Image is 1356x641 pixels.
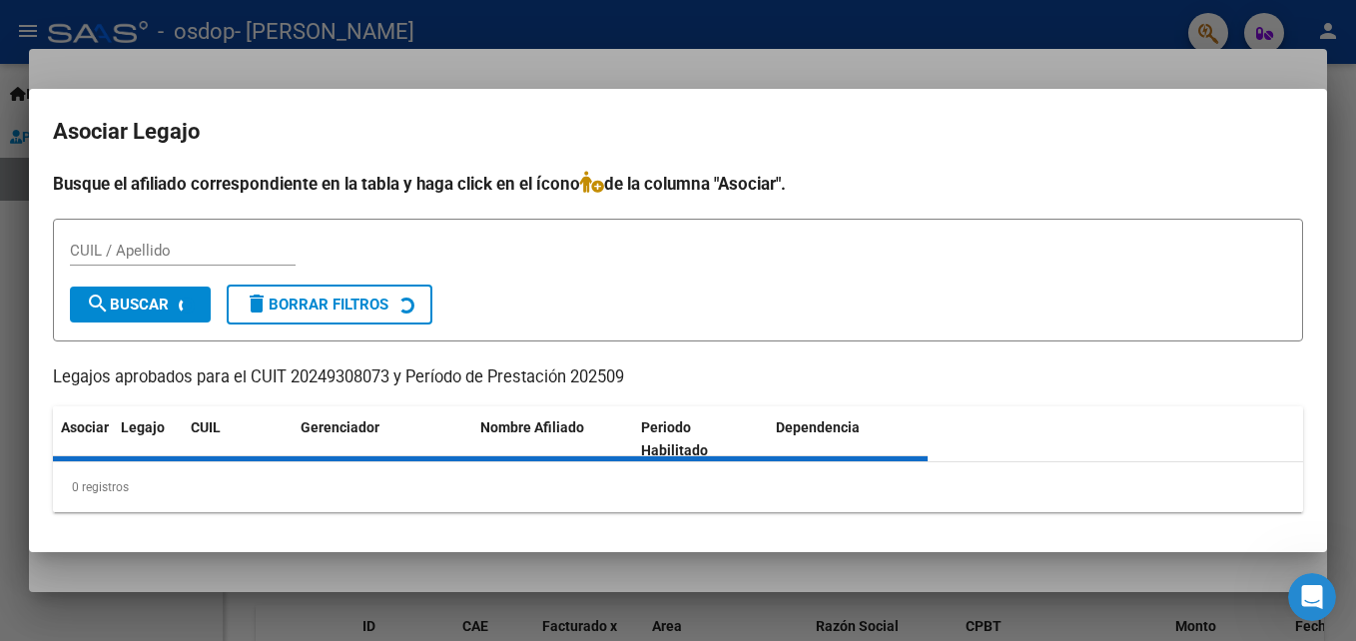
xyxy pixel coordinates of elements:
[245,296,388,314] span: Borrar Filtros
[121,419,165,435] span: Legajo
[245,292,269,316] mat-icon: delete
[633,406,768,472] datatable-header-cell: Periodo Habilitado
[301,419,379,435] span: Gerenciador
[480,419,584,435] span: Nombre Afiliado
[53,462,1303,512] div: 0 registros
[1288,573,1336,621] iframe: Intercom live chat
[641,419,708,458] span: Periodo Habilitado
[53,171,1303,197] h4: Busque el afiliado correspondiente en la tabla y haga click en el ícono de la columna "Asociar".
[53,113,1303,151] h2: Asociar Legajo
[293,406,472,472] datatable-header-cell: Gerenciador
[227,285,432,324] button: Borrar Filtros
[191,419,221,435] span: CUIL
[86,292,110,316] mat-icon: search
[61,419,109,435] span: Asociar
[86,296,169,314] span: Buscar
[768,406,929,472] datatable-header-cell: Dependencia
[472,406,633,472] datatable-header-cell: Nombre Afiliado
[113,406,183,472] datatable-header-cell: Legajo
[53,365,1303,390] p: Legajos aprobados para el CUIT 20249308073 y Período de Prestación 202509
[776,419,860,435] span: Dependencia
[70,287,211,322] button: Buscar
[183,406,293,472] datatable-header-cell: CUIL
[53,406,113,472] datatable-header-cell: Asociar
